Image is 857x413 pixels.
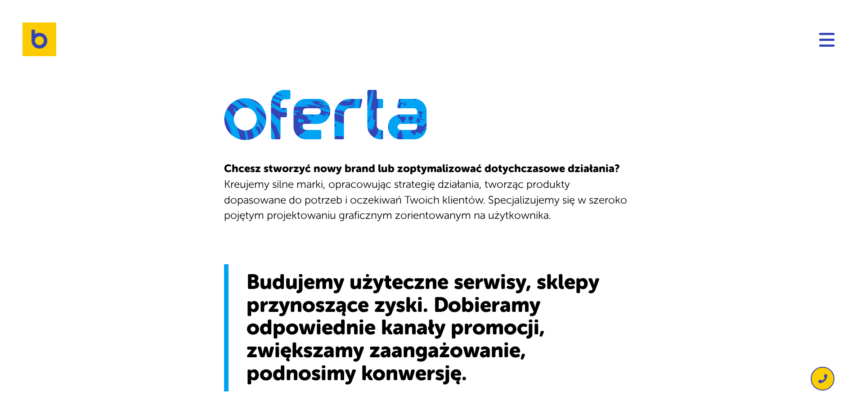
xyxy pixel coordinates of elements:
[819,32,835,47] button: Navigation
[224,85,633,140] img: Oferta
[238,271,615,385] p: Budujemy użyteczne serwisy, sklepy przynoszące zyski. Dobieramy odpowiednie kanały promocji, zwię...
[224,161,633,224] p: Kreujemy silne marki, opracowując strategię działania, tworząc produkty dopasowane do potrzeb i o...
[224,162,620,175] strong: Chcesz stworzyć nowy brand lub zoptymalizować dotychczasowe działania?
[22,22,56,56] img: Brandoo Group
